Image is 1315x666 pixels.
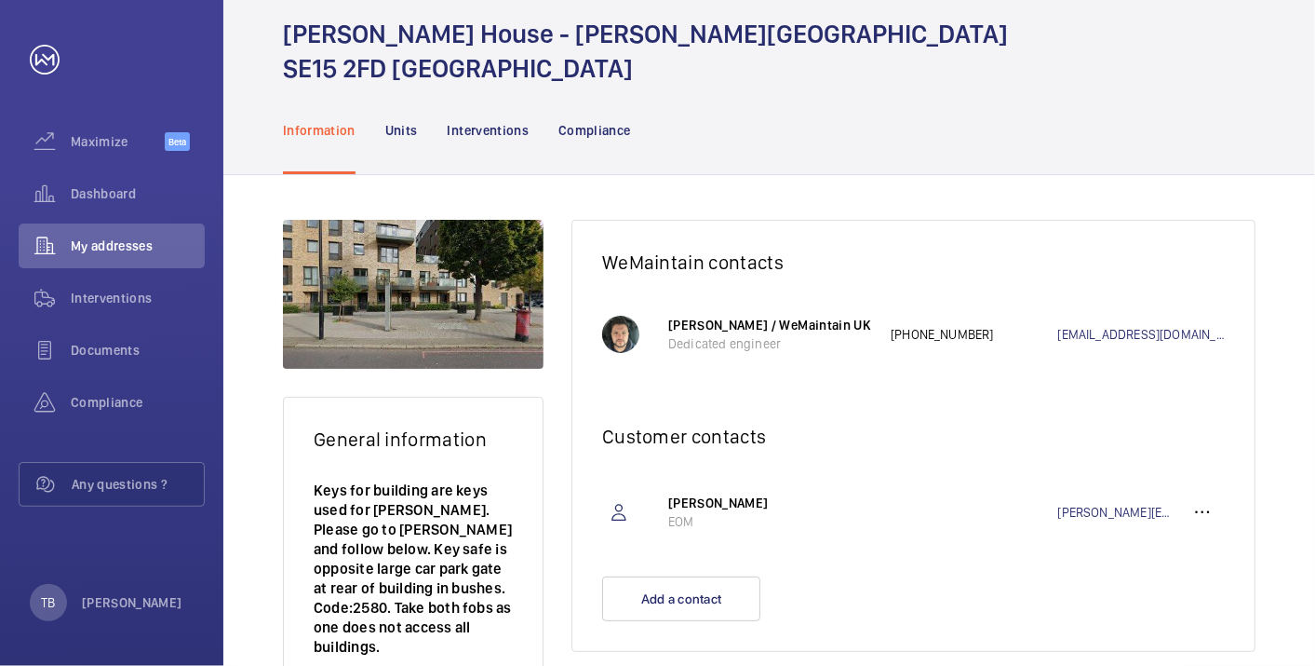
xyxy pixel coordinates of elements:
[165,132,190,151] span: Beta
[41,593,55,612] p: TB
[602,577,760,621] button: Add a contact
[283,121,356,140] p: Information
[891,325,1057,344] p: [PHONE_NUMBER]
[602,251,1225,274] h2: WeMaintain contacts
[71,289,205,307] span: Interventions
[385,121,418,140] p: Units
[602,425,1225,448] h2: Customer contacts
[668,316,872,334] p: [PERSON_NAME] / WeMaintain UK
[314,428,513,451] h2: General information
[71,237,205,255] span: My addresses
[72,475,204,494] span: Any questions ?
[1058,503,1180,522] a: [PERSON_NAME][EMAIL_ADDRESS][DOMAIN_NAME]
[448,121,530,140] p: Interventions
[283,17,1008,86] h1: [PERSON_NAME] House - [PERSON_NAME][GEOGRAPHIC_DATA] SE15 2FD [GEOGRAPHIC_DATA]
[71,132,165,151] span: Maximize
[668,512,872,531] p: EOM
[71,184,205,203] span: Dashboard
[71,393,205,412] span: Compliance
[314,481,513,657] p: Keys for building are keys used for [PERSON_NAME]. Please go to [PERSON_NAME] and follow below. K...
[82,593,182,612] p: [PERSON_NAME]
[668,494,872,512] p: [PERSON_NAME]
[558,121,631,140] p: Compliance
[668,334,872,353] p: Dedicated engineer
[1058,325,1225,344] a: [EMAIL_ADDRESS][DOMAIN_NAME]
[71,341,205,360] span: Documents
